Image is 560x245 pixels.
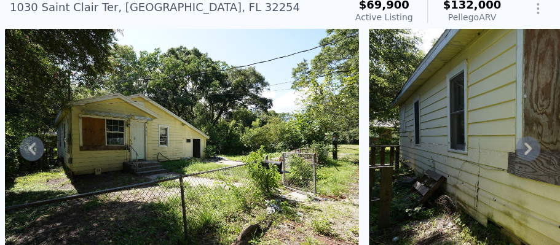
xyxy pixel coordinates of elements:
[355,12,413,22] span: Active Listing
[443,11,501,23] div: Pellego ARV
